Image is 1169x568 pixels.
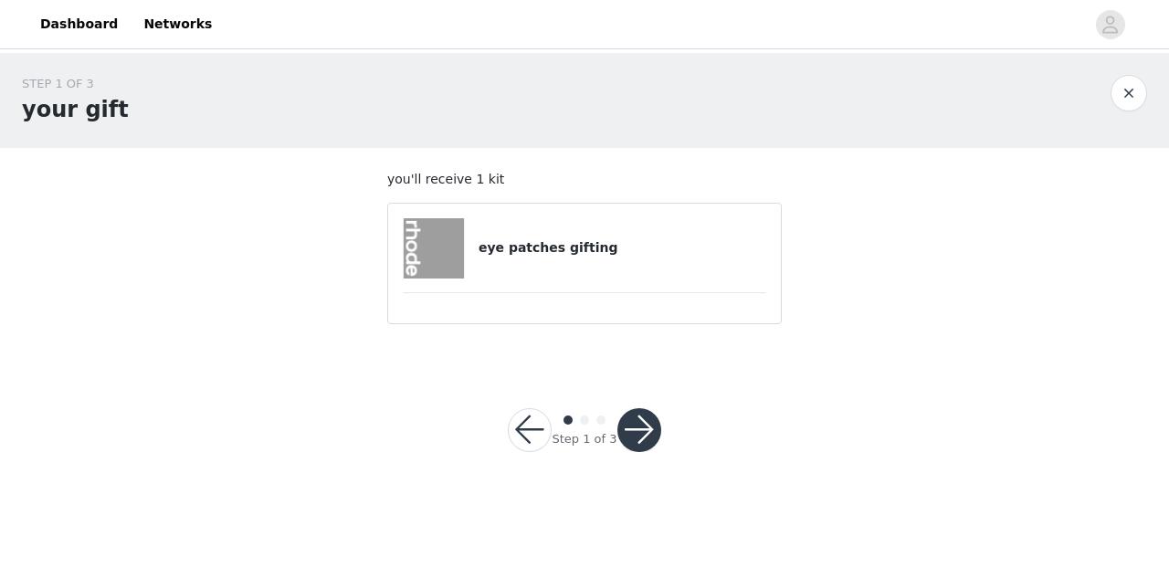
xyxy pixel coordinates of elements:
div: avatar [1101,10,1119,39]
a: Dashboard [29,4,129,45]
p: you'll receive 1 kit [387,170,782,189]
div: STEP 1 OF 3 [22,75,129,93]
a: Networks [132,4,223,45]
div: Step 1 of 3 [552,430,616,448]
h4: eye patches gifting [479,238,766,258]
img: eye patches gifting [404,218,464,279]
h1: your gift [22,93,129,126]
